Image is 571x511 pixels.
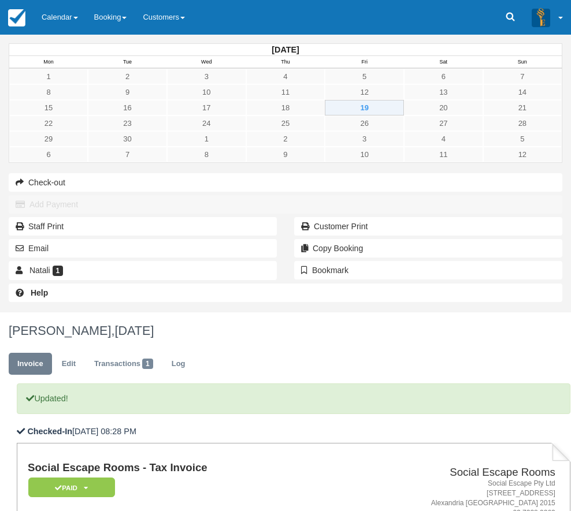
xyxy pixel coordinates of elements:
[167,69,246,84] a: 3
[88,115,167,131] a: 23
[17,426,570,438] p: [DATE] 08:28 PM
[88,131,167,147] a: 30
[28,477,111,498] a: Paid
[88,147,167,162] a: 7
[9,100,88,115] a: 15
[246,100,325,115] a: 18
[88,69,167,84] a: 2
[325,56,404,69] th: Fri
[9,324,562,338] h1: [PERSON_NAME],
[9,261,277,279] a: Natali 1
[142,359,153,369] span: 1
[9,56,88,69] th: Mon
[325,84,404,100] a: 12
[246,131,325,147] a: 2
[325,115,404,131] a: 26
[272,45,299,54] strong: [DATE]
[167,56,246,69] th: Wed
[483,56,562,69] th: Sun
[404,131,483,147] a: 4
[246,69,325,84] a: 4
[28,462,333,474] h1: Social Escape Rooms - Tax Invoice
[404,100,483,115] a: 20
[167,115,246,131] a: 24
[8,9,25,27] img: checkfront-main-nav-mini-logo.png
[246,147,325,162] a: 9
[27,427,72,436] b: Checked-In
[294,239,562,258] button: Copy Booking
[404,115,483,131] a: 27
[53,353,84,375] a: Edit
[483,69,562,84] a: 7
[404,56,483,69] th: Sat
[29,266,50,275] span: Natali
[9,239,277,258] button: Email
[532,8,550,27] img: A3
[9,353,52,375] a: Invoice
[28,478,115,498] em: Paid
[9,284,562,302] a: Help
[9,217,277,236] a: Staff Print
[483,100,562,115] a: 21
[404,69,483,84] a: 6
[163,353,194,375] a: Log
[246,115,325,131] a: 25
[325,69,404,84] a: 5
[167,84,246,100] a: 10
[294,261,562,279] button: Bookmark
[325,131,404,147] a: 3
[167,147,246,162] a: 8
[167,131,246,147] a: 1
[246,56,325,69] th: Thu
[9,173,562,192] button: Check-out
[114,323,154,338] span: [DATE]
[246,84,325,100] a: 11
[88,84,167,100] a: 9
[88,56,167,69] th: Tue
[9,115,88,131] a: 22
[483,84,562,100] a: 14
[9,147,88,162] a: 6
[9,195,562,214] button: Add Payment
[9,84,88,100] a: 8
[86,353,162,375] a: Transactions1
[9,69,88,84] a: 1
[17,383,570,414] p: Updated!
[325,147,404,162] a: 10
[404,147,483,162] a: 11
[404,84,483,100] a: 13
[53,266,64,276] span: 1
[325,100,404,115] a: 19
[294,217,562,236] a: Customer Print
[483,147,562,162] a: 12
[483,115,562,131] a: 28
[31,288,48,297] b: Help
[88,100,167,115] a: 16
[9,131,88,147] a: 29
[167,100,246,115] a: 17
[483,131,562,147] a: 5
[338,467,555,479] h2: Social Escape Rooms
